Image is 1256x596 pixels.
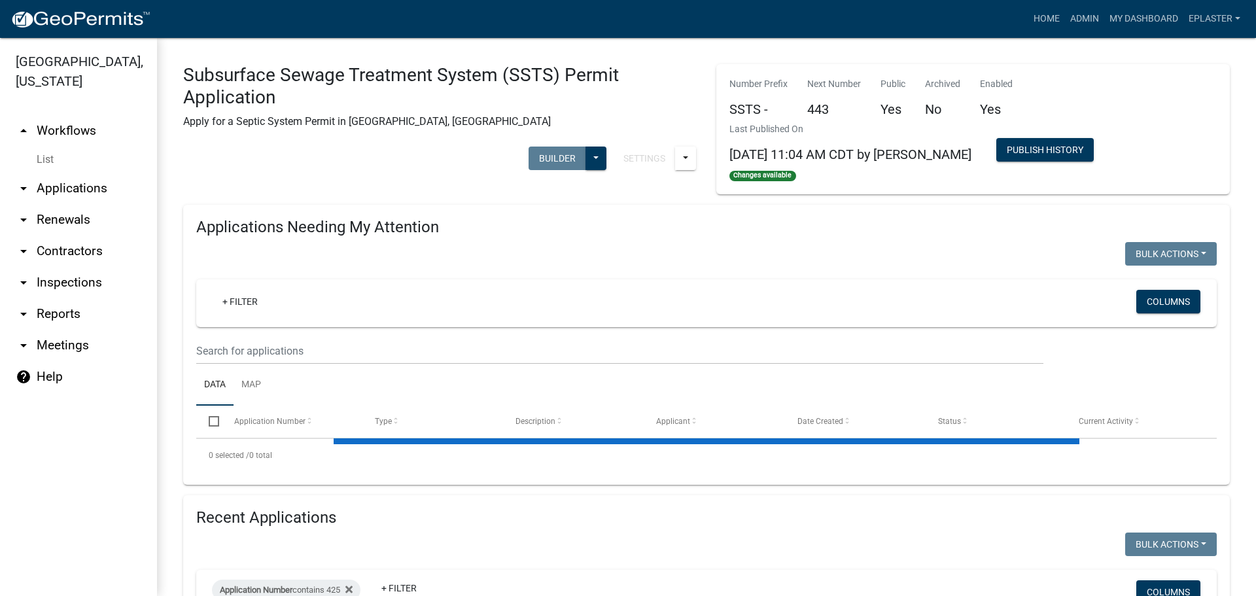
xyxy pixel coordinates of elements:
button: Columns [1136,290,1200,313]
datatable-header-cell: Applicant [644,406,784,437]
button: Publish History [996,138,1094,162]
h5: SSTS - [729,101,788,117]
a: Map [234,364,269,406]
i: arrow_drop_down [16,243,31,259]
span: Changes available [729,171,796,181]
h5: No [925,101,960,117]
p: Enabled [980,77,1013,91]
datatable-header-cell: Application Number [221,406,362,437]
i: arrow_drop_down [16,275,31,290]
h5: 443 [807,101,861,117]
span: 0 selected / [209,451,249,460]
h4: Applications Needing My Attention [196,218,1217,237]
datatable-header-cell: Status [926,406,1066,437]
datatable-header-cell: Select [196,406,221,437]
datatable-header-cell: Date Created [784,406,925,437]
span: Status [938,417,961,426]
span: [DATE] 11:04 AM CDT by [PERSON_NAME] [729,147,971,162]
input: Search for applications [196,338,1043,364]
datatable-header-cell: Type [362,406,503,437]
span: Type [375,417,392,426]
button: Bulk Actions [1125,242,1217,266]
wm-modal-confirm: Workflow Publish History [996,146,1094,156]
p: Archived [925,77,960,91]
p: Last Published On [729,122,971,136]
a: Admin [1065,7,1104,31]
h5: Yes [881,101,905,117]
span: Current Activity [1079,417,1133,426]
p: Apply for a Septic System Permit in [GEOGRAPHIC_DATA], [GEOGRAPHIC_DATA] [183,114,697,130]
button: Bulk Actions [1125,533,1217,556]
p: Public [881,77,905,91]
button: Settings [613,147,676,170]
h3: Subsurface Sewage Treatment System (SSTS) Permit Application [183,64,697,108]
h4: Recent Applications [196,508,1217,527]
i: help [16,369,31,385]
button: Builder [529,147,586,170]
i: arrow_drop_down [16,338,31,353]
span: Date Created [797,417,843,426]
span: Description [515,417,555,426]
span: Application Number [234,417,305,426]
i: arrow_drop_up [16,123,31,139]
i: arrow_drop_down [16,212,31,228]
i: arrow_drop_down [16,181,31,196]
a: Data [196,364,234,406]
a: eplaster [1183,7,1246,31]
datatable-header-cell: Description [503,406,644,437]
i: arrow_drop_down [16,306,31,322]
a: + Filter [212,290,268,313]
a: My Dashboard [1104,7,1183,31]
a: Home [1028,7,1065,31]
h5: Yes [980,101,1013,117]
div: 0 total [196,439,1217,472]
datatable-header-cell: Current Activity [1066,406,1207,437]
p: Number Prefix [729,77,788,91]
p: Next Number [807,77,861,91]
span: Application Number [220,585,292,595]
span: Applicant [656,417,690,426]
